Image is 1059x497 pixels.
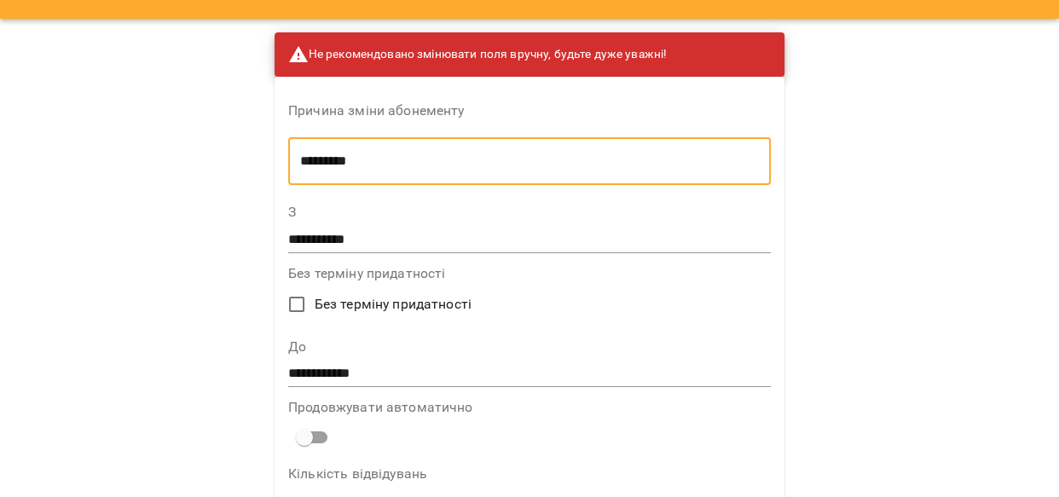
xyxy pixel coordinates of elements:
label: Причина зміни абонементу [288,104,771,118]
span: Без терміну придатності [315,294,472,315]
label: До [288,340,771,354]
label: З [288,205,771,219]
label: Кількість відвідувань [288,467,771,481]
span: Не рекомендовано змінювати поля вручну, будьте дуже уважні! [288,44,667,65]
label: Без терміну придатності [288,267,771,280]
label: Продовжувати автоматично [288,401,771,414]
